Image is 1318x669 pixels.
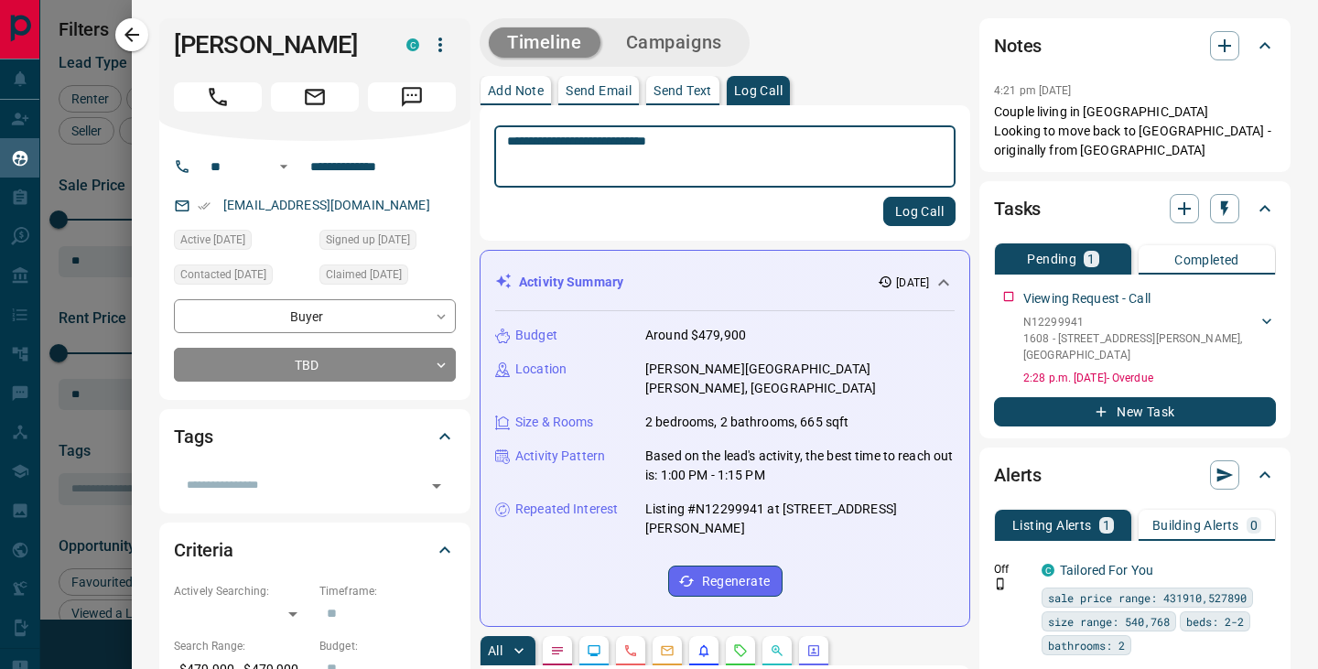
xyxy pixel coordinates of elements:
p: Location [515,360,567,379]
div: Alerts [994,453,1276,497]
p: Listing Alerts [1012,519,1092,532]
p: All [488,644,502,657]
span: bathrooms: 2 [1048,636,1125,654]
p: Budget: [319,638,456,654]
h2: Criteria [174,535,233,565]
h1: [PERSON_NAME] [174,30,379,59]
svg: Push Notification Only [994,577,1007,590]
p: Size & Rooms [515,413,594,432]
div: Criteria [174,528,456,572]
button: Campaigns [608,27,740,58]
svg: Agent Actions [806,643,821,658]
p: 2 bedrooms, 2 bathrooms, 665 sqft [645,413,848,432]
span: size range: 540,768 [1048,612,1170,631]
svg: Calls [623,643,638,658]
span: Claimed [DATE] [326,265,402,284]
div: Tasks [994,187,1276,231]
button: Open [424,473,449,499]
a: [EMAIL_ADDRESS][DOMAIN_NAME] [223,198,430,212]
h2: Alerts [994,460,1042,490]
div: Sun Jul 27 2025 [174,264,310,290]
h2: Tags [174,422,212,451]
svg: Lead Browsing Activity [587,643,601,658]
p: Pending [1027,253,1076,265]
p: Log Call [734,84,783,97]
p: Send Email [566,84,632,97]
p: Off [994,561,1031,577]
svg: Opportunities [770,643,784,658]
div: Activity Summary[DATE] [495,265,955,299]
p: 1608 - [STREET_ADDRESS][PERSON_NAME] , [GEOGRAPHIC_DATA] [1023,330,1258,363]
span: Contacted [DATE] [180,265,266,284]
h2: Tasks [994,194,1041,223]
p: 4:21 pm [DATE] [994,84,1072,97]
button: Regenerate [668,566,783,597]
span: Call [174,82,262,112]
span: Active [DATE] [180,231,245,249]
button: Log Call [883,197,956,226]
p: Search Range: [174,638,310,654]
p: 0 [1250,519,1258,532]
p: Send Text [654,84,712,97]
p: Timeframe: [319,583,456,599]
p: N12299941 [1023,314,1258,330]
p: 2:28 p.m. [DATE] - Overdue [1023,370,1276,386]
svg: Email Verified [198,200,211,212]
p: 1 [1103,519,1110,532]
p: Viewing Request - Call [1023,289,1151,308]
svg: Emails [660,643,675,658]
div: TBD [174,348,456,382]
button: Timeline [489,27,600,58]
p: Actively Searching: [174,583,310,599]
div: Sun Jul 27 2025 [174,230,310,255]
p: Couple living in [GEOGRAPHIC_DATA] Looking to move back to [GEOGRAPHIC_DATA] - originally from [G... [994,103,1276,160]
p: Based on the lead's activity, the best time to reach out is: 1:00 PM - 1:15 PM [645,447,955,485]
p: Add Note [488,84,544,97]
div: condos.ca [406,38,419,51]
div: Sun Jul 27 2025 [319,264,456,290]
span: Signed up [DATE] [326,231,410,249]
h2: Notes [994,31,1042,60]
p: Budget [515,326,557,345]
div: Buyer [174,299,456,333]
div: Notes [994,24,1276,68]
div: N122999411608 - [STREET_ADDRESS][PERSON_NAME],[GEOGRAPHIC_DATA] [1023,310,1276,367]
span: Message [368,82,456,112]
p: Listing #N12299941 at [STREET_ADDRESS][PERSON_NAME] [645,500,955,538]
button: Open [273,156,295,178]
span: sale price range: 431910,527890 [1048,588,1247,607]
div: Tags [174,415,456,459]
p: Activity Pattern [515,447,605,466]
svg: Requests [733,643,748,658]
button: New Task [994,397,1276,426]
p: Around $479,900 [645,326,746,345]
div: Sun Jul 27 2025 [319,230,456,255]
p: Activity Summary [519,273,623,292]
div: condos.ca [1042,564,1054,577]
svg: Notes [550,643,565,658]
span: Email [271,82,359,112]
p: 1 [1087,253,1095,265]
p: [PERSON_NAME][GEOGRAPHIC_DATA][PERSON_NAME], [GEOGRAPHIC_DATA] [645,360,955,398]
p: Repeated Interest [515,500,618,519]
span: beds: 2-2 [1186,612,1244,631]
svg: Listing Alerts [697,643,711,658]
p: Completed [1174,254,1239,266]
p: Building Alerts [1152,519,1239,532]
p: [DATE] [896,275,929,291]
a: Tailored For You [1060,563,1153,577]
